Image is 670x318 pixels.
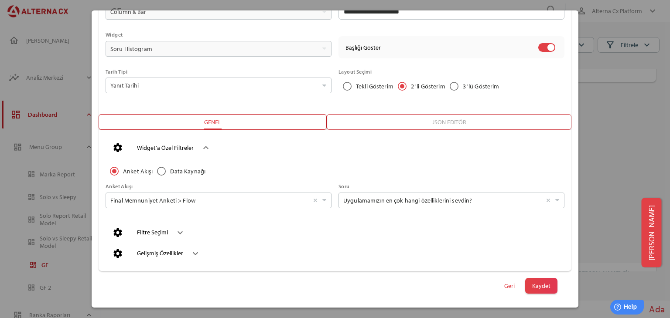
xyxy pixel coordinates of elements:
[356,82,393,90] div: Tekli Gösterim
[525,278,557,294] button: Kaydet
[153,162,205,180] div: Data Kaynağı
[106,69,332,75] div: Tarih Tipi
[642,198,662,267] button: [PERSON_NAME]
[432,117,466,127] div: Json Editör
[445,78,499,95] div: 3 'lü Gösterim
[204,117,221,127] div: Genel
[110,193,309,208] input: Final Memnuniyet Anketi > Flow
[345,44,529,51] div: Başlığı Göster
[113,248,123,259] i: settings
[311,193,320,208] div: Temizle
[110,78,318,93] input: Yanıt Tarihi
[113,142,123,153] i: settings
[647,205,656,260] span: [PERSON_NAME]
[463,82,499,90] div: 3 'lü Gösterim
[113,227,123,238] i: settings
[137,250,183,257] div: Gelişmiş Özellikler
[123,167,153,175] div: Anket Akışı
[393,78,445,95] div: 2 'li Gösterim
[175,227,185,238] i: keyboard_arrow_down
[338,69,564,75] div: Layout Seçimi
[504,280,515,292] span: Geri
[411,82,445,90] div: 2 'li Gösterim
[137,229,168,236] div: Filtre Seçimi
[338,78,393,95] div: Tekli Gösterim
[201,142,211,153] i: keyboard_arrow_down
[544,193,553,208] div: Temizle
[532,280,550,292] span: Kaydet
[497,278,522,294] button: Geri
[338,183,564,189] div: Soru
[170,167,205,175] div: Data Kaynağı
[343,193,542,208] input: Uygulamamızın en çok hangi özelliklerini sevdin?
[106,32,332,38] div: Widget
[190,248,201,259] i: keyboard_arrow_down
[106,162,153,180] div: Anket Akışı
[137,144,194,152] div: Widget'a Özel Filtreler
